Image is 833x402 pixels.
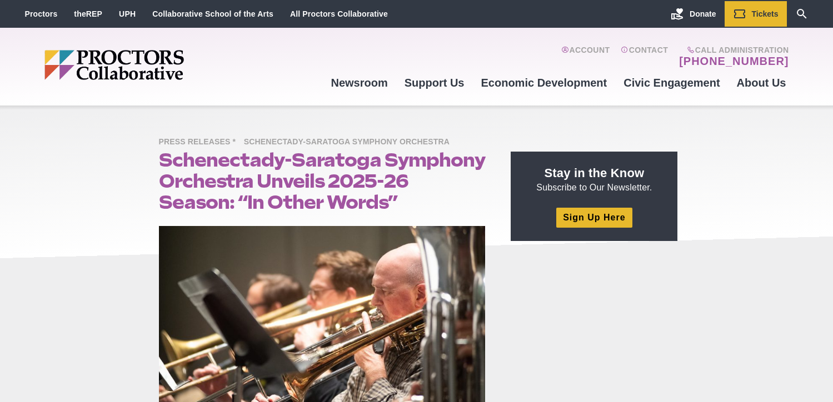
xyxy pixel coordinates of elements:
img: Proctors logo [44,50,270,80]
a: Support Us [396,68,473,98]
span: Tickets [752,9,779,18]
a: Press Releases * [159,137,242,146]
a: Search [787,1,817,27]
strong: Stay in the Know [545,166,645,180]
a: Sign Up Here [556,208,632,227]
a: Proctors [25,9,58,18]
span: Call Administration [676,46,789,54]
a: Civic Engagement [615,68,728,98]
a: [PHONE_NUMBER] [679,54,789,68]
iframe: Advertisement [511,254,677,393]
a: UPH [119,9,136,18]
a: All Proctors Collaborative [290,9,388,18]
a: Account [561,46,610,68]
a: theREP [74,9,102,18]
span: Press Releases * [159,135,242,149]
a: Donate [662,1,724,27]
a: Collaborative School of the Arts [152,9,273,18]
a: Tickets [725,1,787,27]
a: About Us [729,68,795,98]
a: Schenectady-Saratoga Symphony Orchestra [244,137,455,146]
span: Schenectady-Saratoga Symphony Orchestra [244,135,455,149]
a: Economic Development [473,68,616,98]
a: Newsroom [322,68,396,98]
a: Contact [621,46,668,68]
span: Donate [690,9,716,18]
p: Subscribe to Our Newsletter. [524,165,664,194]
h1: Schenectady-Saratoga Symphony Orchestra Unveils 2025-26 Season: “In Other Words” [159,149,486,213]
